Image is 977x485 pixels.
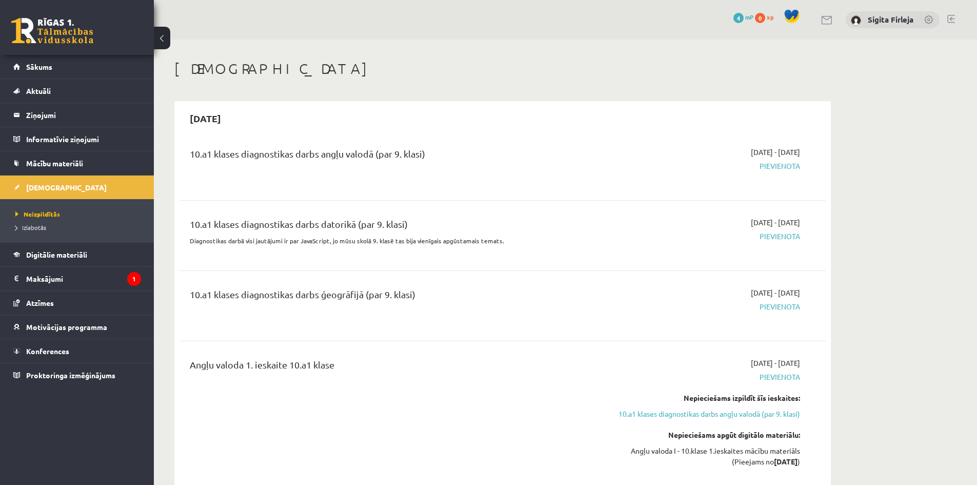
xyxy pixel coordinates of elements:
[15,223,144,232] a: Izlabotās
[26,298,54,307] span: Atzīmes
[751,217,800,228] span: [DATE] - [DATE]
[190,217,591,236] div: 10.a1 klases diagnostikas darbs datorikā (par 9. klasi)
[26,346,69,356] span: Konferences
[13,79,141,103] a: Aktuāli
[26,322,107,332] span: Motivācijas programma
[13,176,141,199] a: [DEMOGRAPHIC_DATA]
[190,147,591,166] div: 10.a1 klases diagnostikas darbs angļu valodā (par 9. klasi)
[733,13,744,23] span: 4
[851,15,861,26] img: Sigita Firleja
[127,272,141,286] i: 1
[607,430,800,440] div: Nepieciešams apgūt digitālo materiālu:
[13,339,141,363] a: Konferences
[26,267,141,290] legend: Maksājumi
[26,62,52,71] span: Sākums
[26,86,51,95] span: Aktuāli
[751,147,800,158] span: [DATE] - [DATE]
[13,55,141,79] a: Sākums
[755,13,779,21] a: 0 xp
[868,14,913,25] a: Sigita Firleja
[774,457,797,466] strong: [DATE]
[11,18,93,44] a: Rīgas 1. Tālmācības vidusskola
[13,363,141,387] a: Proktoringa izmēģinājums
[767,13,773,21] span: xp
[13,291,141,315] a: Atzīmes
[13,103,141,127] a: Ziņojumi
[607,445,800,467] div: Angļu valoda I - 10.klase 1.ieskaites mācību materiāls (Pieejams no )
[755,13,765,23] span: 0
[607,301,800,312] span: Pievienota
[13,151,141,175] a: Mācību materiāli
[751,287,800,298] span: [DATE] - [DATE]
[15,210,60,218] span: Neizpildītās
[13,267,141,290] a: Maksājumi1
[26,250,87,259] span: Digitālie materiāli
[15,209,144,219] a: Neizpildītās
[190,236,591,245] p: Diagnostikas darbā visi jautājumi ir par JavaScript, jo mūsu skolā 9. klasē tas bija vienīgais ap...
[190,358,591,377] div: Angļu valoda 1. ieskaite 10.a1 klase
[174,60,831,77] h1: [DEMOGRAPHIC_DATA]
[26,127,141,151] legend: Informatīvie ziņojumi
[15,223,46,231] span: Izlabotās
[13,315,141,339] a: Motivācijas programma
[607,231,800,242] span: Pievienota
[607,409,800,419] a: 10.a1 klases diagnostikas darbs angļu valodā (par 9. klasi)
[733,13,753,21] a: 4 mP
[745,13,753,21] span: mP
[607,161,800,171] span: Pievienota
[26,183,107,192] span: [DEMOGRAPHIC_DATA]
[751,358,800,368] span: [DATE] - [DATE]
[26,103,141,127] legend: Ziņojumi
[26,159,83,168] span: Mācību materiāli
[13,243,141,266] a: Digitālie materiāli
[607,372,800,382] span: Pievienota
[180,106,231,130] h2: [DATE]
[190,287,591,306] div: 10.a1 klases diagnostikas darbs ģeogrāfijā (par 9. klasi)
[607,393,800,403] div: Nepieciešams izpildīt šīs ieskaites:
[26,371,115,380] span: Proktoringa izmēģinājums
[13,127,141,151] a: Informatīvie ziņojumi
